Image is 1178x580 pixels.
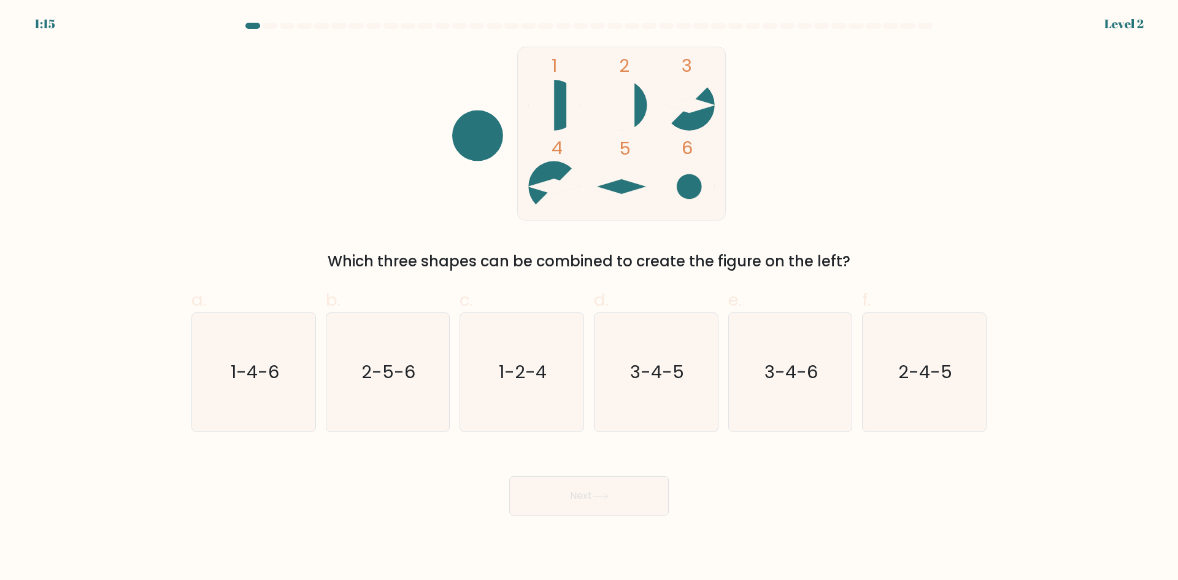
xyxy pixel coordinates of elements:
[630,360,684,384] text: 3-4-5
[499,360,547,384] text: 1-2-4
[619,136,631,161] tspan: 5
[231,360,279,384] text: 1-4-6
[764,360,818,384] text: 3-4-6
[326,288,341,312] span: b.
[1104,15,1144,33] div: Level 2
[34,15,55,33] div: 1:15
[594,288,609,312] span: d.
[509,476,669,516] button: Next
[362,360,416,384] text: 2-5-6
[899,360,953,384] text: 2-4-5
[552,136,563,160] tspan: 4
[552,53,557,78] tspan: 1
[619,53,629,78] tspan: 2
[862,288,871,312] span: f.
[728,288,742,312] span: e.
[682,53,692,78] tspan: 3
[682,136,693,160] tspan: 6
[199,250,979,273] div: Which three shapes can be combined to create the figure on the left?
[460,288,473,312] span: c.
[191,288,206,312] span: a.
